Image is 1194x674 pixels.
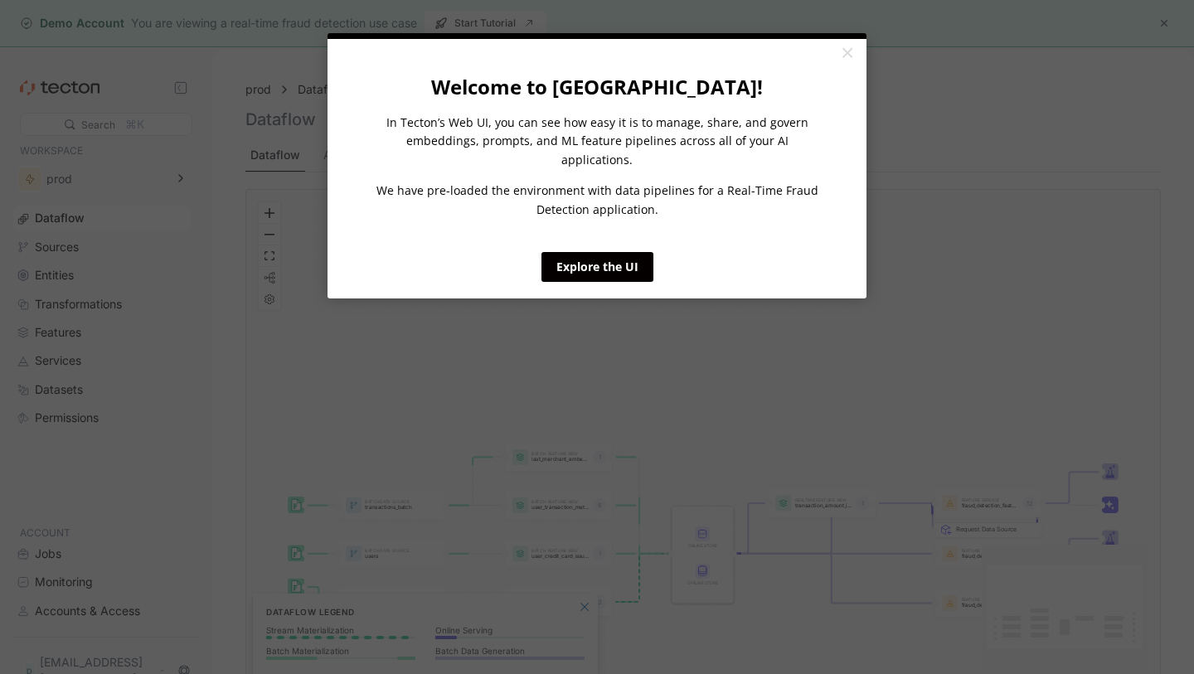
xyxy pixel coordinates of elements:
[431,73,763,100] strong: Welcome to [GEOGRAPHIC_DATA]!
[832,39,862,69] a: Close modal
[372,114,822,169] p: In Tecton’s Web UI, you can see how easy it is to manage, share, and govern embeddings, prompts, ...
[328,33,866,39] div: current step
[372,182,822,219] p: We have pre-loaded the environment with data pipelines for a Real-Time Fraud Detection application.
[541,252,653,282] a: Explore the UI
